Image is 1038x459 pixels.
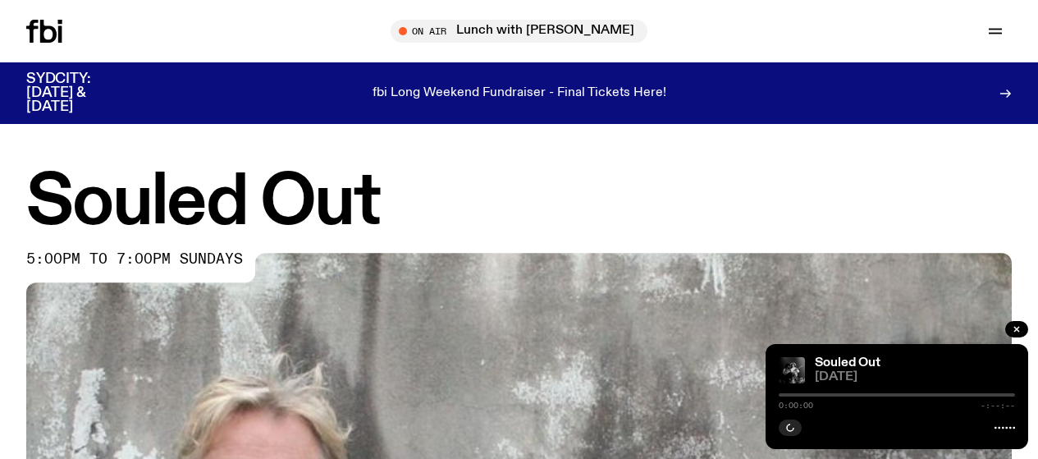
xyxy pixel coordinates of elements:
span: 5:00pm to 7:00pm sundays [26,253,243,266]
span: -:--:-- [981,402,1015,410]
span: [DATE] [815,371,1015,383]
p: fbi Long Weekend Fundraiser - Final Tickets Here! [373,86,666,101]
h1: Souled Out [26,170,1012,236]
button: On AirLunch with [PERSON_NAME] [391,20,647,43]
span: 0:00:00 [779,402,813,410]
a: Souled Out [815,356,880,369]
h3: SYDCITY: [DATE] & [DATE] [26,72,131,114]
